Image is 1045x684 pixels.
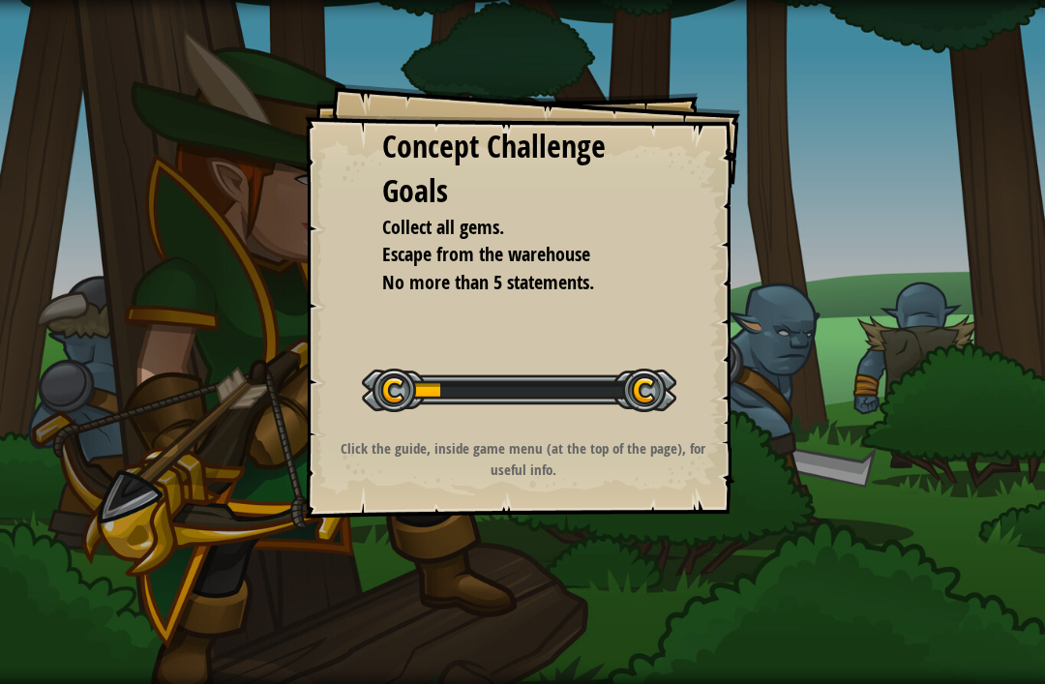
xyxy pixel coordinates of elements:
[382,241,590,267] span: Escape from the warehouse
[382,214,504,240] span: Collect all gems.
[358,269,658,297] li: No more than 5 statements.
[382,125,663,213] div: Concept Challenge Goals
[341,438,705,479] strong: Click the guide, inside game menu (at the top of the page), for useful info.
[358,214,658,242] li: Collect all gems.
[358,241,658,269] li: Escape from the warehouse
[382,269,594,295] span: No more than 5 statements.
